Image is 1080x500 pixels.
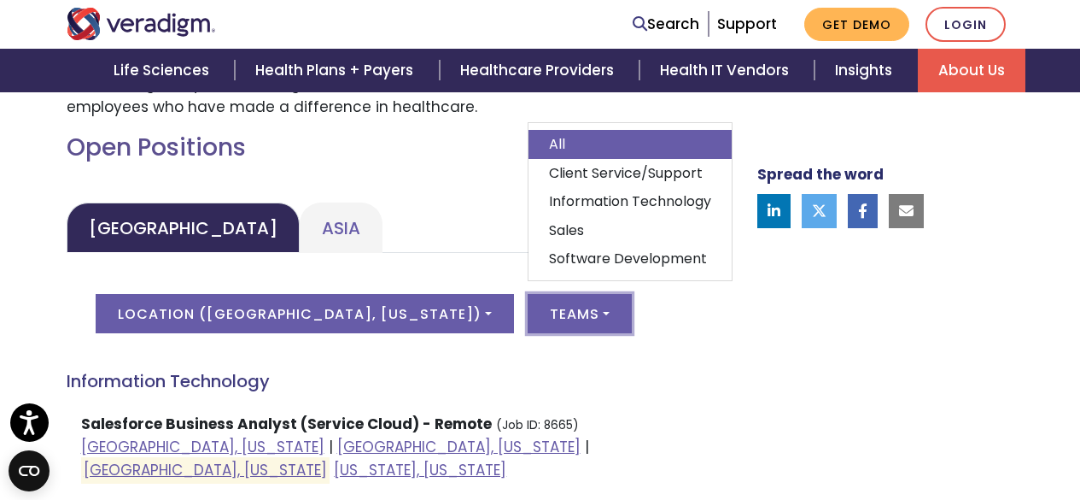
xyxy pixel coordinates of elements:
[925,7,1006,42] a: Login
[918,49,1025,92] a: About Us
[67,371,662,391] h4: Information Technology
[337,437,581,457] a: [GEOGRAPHIC_DATA], [US_STATE]
[585,437,589,457] span: |
[757,164,884,185] strong: Spread the word
[93,49,235,92] a: Life Sciences
[334,460,506,480] a: [US_STATE], [US_STATE]
[67,203,300,253] a: [GEOGRAPHIC_DATA]
[639,49,814,92] a: Health IT Vendors
[300,203,382,253] a: Asia
[81,414,492,434] strong: Salesforce Business Analyst (Service Cloud) - Remote
[81,437,324,457] a: [GEOGRAPHIC_DATA], [US_STATE]
[84,460,327,480] a: [GEOGRAPHIC_DATA], [US_STATE]
[528,187,732,216] a: Information Technology
[633,13,699,36] a: Search
[67,8,216,40] img: Veradigm logo
[528,294,632,333] button: Teams
[329,437,333,457] span: |
[96,294,514,333] button: Location ([GEOGRAPHIC_DATA], [US_STATE])
[528,244,732,274] a: Software Development
[528,216,732,245] a: Sales
[804,8,909,41] a: Get Demo
[717,14,777,34] a: Support
[814,49,918,92] a: Insights
[235,49,439,92] a: Health Plans + Payers
[67,133,662,162] h2: Open Positions
[528,159,732,188] a: Client Service/Support
[528,130,732,159] a: All
[9,450,50,491] button: Open CMP widget
[496,417,579,433] small: (Job ID: 8665)
[440,49,639,92] a: Healthcare Providers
